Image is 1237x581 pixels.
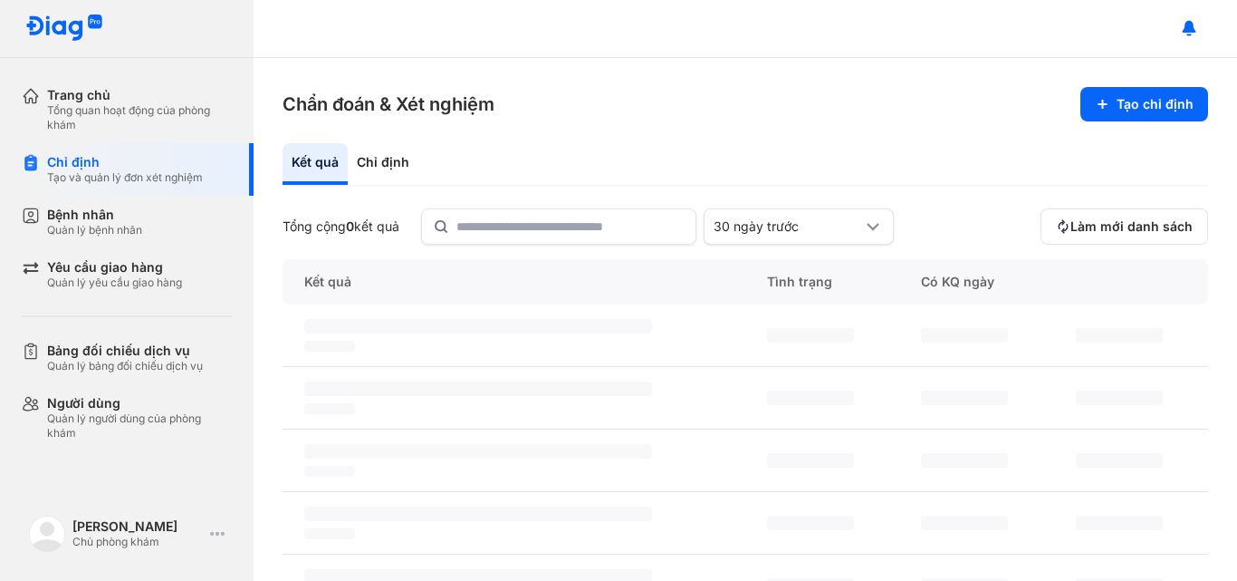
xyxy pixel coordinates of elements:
span: ‌ [304,466,355,477]
span: ‌ [304,382,652,396]
span: ‌ [767,453,854,468]
div: Tạo và quản lý đơn xét nghiệm [47,170,203,185]
span: ‌ [767,391,854,405]
div: Người dùng [47,395,232,412]
div: [PERSON_NAME] [72,518,203,535]
div: Quản lý bảng đối chiếu dịch vụ [47,359,203,373]
span: ‌ [767,516,854,530]
div: Tổng cộng kết quả [283,218,399,235]
span: Làm mới danh sách [1070,218,1193,235]
div: Kết quả [283,259,745,305]
span: ‌ [304,403,355,414]
div: Yêu cầu giao hàng [47,259,182,276]
span: ‌ [304,507,652,521]
span: ‌ [767,328,854,343]
img: logo [29,516,65,552]
span: ‌ [304,319,652,334]
span: 0 [346,218,354,234]
div: Trang chủ [47,87,232,103]
div: Có KQ ngày [899,259,1053,305]
span: ‌ [304,528,355,539]
button: Tạo chỉ định [1080,87,1208,121]
span: ‌ [921,328,1008,343]
span: ‌ [921,391,1008,405]
div: Tổng quan hoạt động của phòng khám [47,103,232,132]
div: Bảng đối chiếu dịch vụ [47,343,203,359]
img: logo [25,15,103,43]
div: Chỉ định [348,143,418,185]
div: 30 ngày trước [714,218,862,235]
div: Quản lý bệnh nhân [47,223,142,237]
button: Làm mới danh sách [1040,208,1208,245]
span: ‌ [1076,516,1163,530]
div: Kết quả [283,143,348,185]
span: ‌ [1076,391,1163,405]
div: Chủ phòng khám [72,535,203,549]
span: ‌ [1076,328,1163,343]
div: Quản lý người dùng của phòng khám [47,412,232,441]
div: Quản lý yêu cầu giao hàng [47,276,182,290]
h3: Chẩn đoán & Xét nghiệm [283,92,494,117]
span: ‌ [304,341,355,352]
div: Bệnh nhân [47,207,142,223]
div: Tình trạng [745,259,899,305]
span: ‌ [921,516,1008,530]
div: Chỉ định [47,154,203,170]
span: ‌ [1076,453,1163,468]
span: ‌ [304,444,652,459]
span: ‌ [921,453,1008,468]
